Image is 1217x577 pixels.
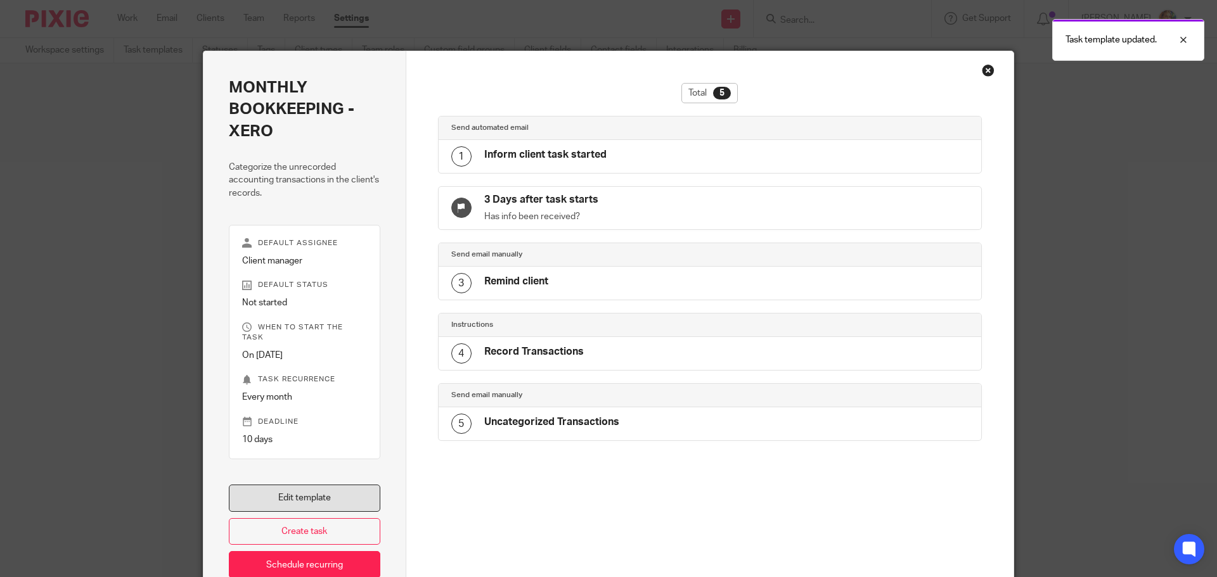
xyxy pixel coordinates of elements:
h4: 3 Days after task starts [484,193,710,206]
h4: Send automated email [451,123,710,133]
div: 1 [451,146,472,167]
p: Deadline [242,417,367,427]
h4: Inform client task started [484,148,607,162]
p: Every month [242,391,367,403]
div: Close this dialog window [982,64,995,77]
h4: Send email manually [451,250,710,260]
p: Task template updated. [1066,34,1157,46]
h4: Uncategorized Transactions [484,415,619,429]
p: On [DATE] [242,349,367,362]
div: 5 [713,87,731,99]
h4: Record Transactions [484,345,584,358]
a: Edit template [229,485,380,512]
p: 10 days [242,433,367,446]
a: Create task [229,518,380,545]
p: Default assignee [242,238,367,248]
p: Categorize the unrecorded accounting transactions in the client's records. [229,161,380,200]
div: Total [681,83,738,103]
h4: Send email manually [451,390,710,400]
div: 5 [451,414,472,434]
div: 3 [451,273,472,293]
h4: Instructions [451,320,710,330]
p: Client manager [242,255,367,267]
h4: Remind client [484,275,548,288]
p: Task recurrence [242,374,367,384]
p: When to start the task [242,322,367,343]
h2: MONTHLY BOOKKEEPING - XERO [229,77,380,142]
p: Default status [242,280,367,290]
p: Not started [242,296,367,309]
p: Has info been received? [484,210,710,223]
div: 4 [451,343,472,364]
